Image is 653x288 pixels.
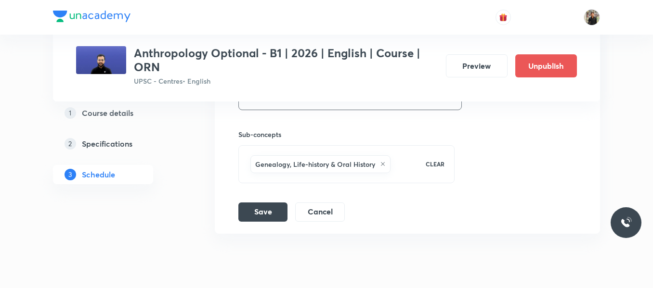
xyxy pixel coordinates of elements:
p: 1 [65,107,76,119]
p: CLEAR [426,160,444,168]
img: ttu [620,217,632,228]
a: 2Specifications [53,134,184,153]
button: Cancel [295,202,345,222]
h3: Anthropology Optional - B1 | 2026 | English | Course | ORN [134,46,438,74]
a: 1Course details [53,103,184,123]
a: Company Logo [53,11,131,25]
p: UPSC - Centres • English [134,76,438,86]
button: Save [238,202,287,222]
h6: Sub-concepts [238,129,455,139]
img: avatar [499,13,508,22]
p: 2 [65,138,76,150]
p: 3 [65,169,76,180]
button: avatar [496,10,511,25]
img: Company Logo [53,11,131,22]
h5: Specifications [82,138,132,150]
button: Unpublish [515,54,577,77]
h6: Genealogy, Life-history & Oral History [255,159,375,169]
h5: Course details [82,107,133,119]
button: Preview [446,54,508,77]
img: Yudhishthir [584,9,600,25]
h5: Schedule [82,169,115,180]
img: 3fc044005997469aba647dd5ec3ced0c.jpg [76,46,126,74]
